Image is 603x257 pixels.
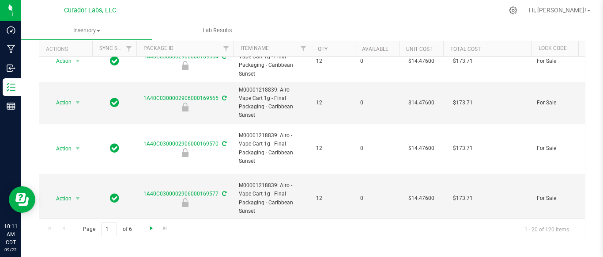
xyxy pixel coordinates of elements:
[110,55,119,67] span: In Sync
[101,222,117,236] input: 1
[9,186,35,213] iframe: Resource center
[145,222,158,234] a: Go to the next page
[7,26,15,35] inline-svg: Dashboard
[135,61,235,70] div: For Sale
[221,191,226,197] span: Sync from Compliance System
[362,46,388,52] a: Available
[72,55,83,67] span: select
[316,99,350,107] span: 12
[316,194,350,203] span: 12
[143,191,219,197] a: 1A40C0300002906000169577
[537,57,592,65] span: For Sale
[143,95,219,101] a: 1A40C0300002906000169565
[399,41,443,82] td: $14.47600
[72,192,83,205] span: select
[316,144,350,153] span: 12
[99,45,133,51] a: Sync Status
[219,41,234,56] a: Filter
[46,46,89,52] div: Actions
[135,103,235,111] div: For Sale
[143,141,219,147] a: 1A40C0300002906000169570
[48,142,72,155] span: Action
[7,45,15,54] inline-svg: Manufacturing
[539,45,567,51] a: Lock Code
[21,21,152,40] a: Inventory
[110,96,119,109] span: In Sync
[360,57,394,65] span: 0
[406,46,433,52] a: Unit Cost
[537,99,592,107] span: For Sale
[517,222,576,236] span: 1 - 20 of 120 items
[4,222,17,246] p: 10:11 AM CDT
[48,55,72,67] span: Action
[360,99,394,107] span: 0
[159,222,172,234] a: Go to the last page
[48,96,72,109] span: Action
[399,174,443,224] td: $14.47600
[4,246,17,253] p: 09/22
[135,198,235,207] div: For Sale
[122,41,136,56] a: Filter
[508,6,519,15] div: Manage settings
[448,55,477,68] span: $173.71
[7,64,15,73] inline-svg: Inbound
[221,95,226,101] span: Sync from Compliance System
[448,192,477,205] span: $173.71
[75,222,139,236] span: Page of 6
[7,83,15,92] inline-svg: Inventory
[318,46,328,52] a: Qty
[529,7,586,14] span: Hi, [PERSON_NAME]!
[360,194,394,203] span: 0
[239,44,305,78] span: M00001218839: Airo - Vape Cart 1g - Final Packaging - Caribbean Sunset
[72,96,83,109] span: select
[110,192,119,204] span: In Sync
[143,54,219,60] a: 1A40C0300002906000169564
[152,21,283,40] a: Lab Results
[143,45,173,51] a: Package ID
[399,124,443,174] td: $14.47600
[7,102,15,111] inline-svg: Reports
[21,27,152,35] span: Inventory
[64,7,116,14] span: Curador Labs, LLC
[360,144,394,153] span: 0
[191,27,244,35] span: Lab Results
[450,46,481,52] a: Total Cost
[72,142,83,155] span: select
[241,45,269,51] a: Item Name
[296,41,311,56] a: Filter
[537,194,592,203] span: For Sale
[537,144,592,153] span: For Sale
[239,181,305,215] span: M00001218839: Airo - Vape Cart 1g - Final Packaging - Caribbean Sunset
[448,142,477,155] span: $173.71
[48,192,72,205] span: Action
[316,57,350,65] span: 12
[448,96,477,109] span: $173.71
[399,82,443,124] td: $14.47600
[239,131,305,165] span: M00001218839: Airo - Vape Cart 1g - Final Packaging - Caribbean Sunset
[239,86,305,120] span: M00001218839: Airo - Vape Cart 1g - Final Packaging - Caribbean Sunset
[110,142,119,154] span: In Sync
[221,141,226,147] span: Sync from Compliance System
[221,54,226,60] span: Sync from Compliance System
[135,148,235,157] div: For Sale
